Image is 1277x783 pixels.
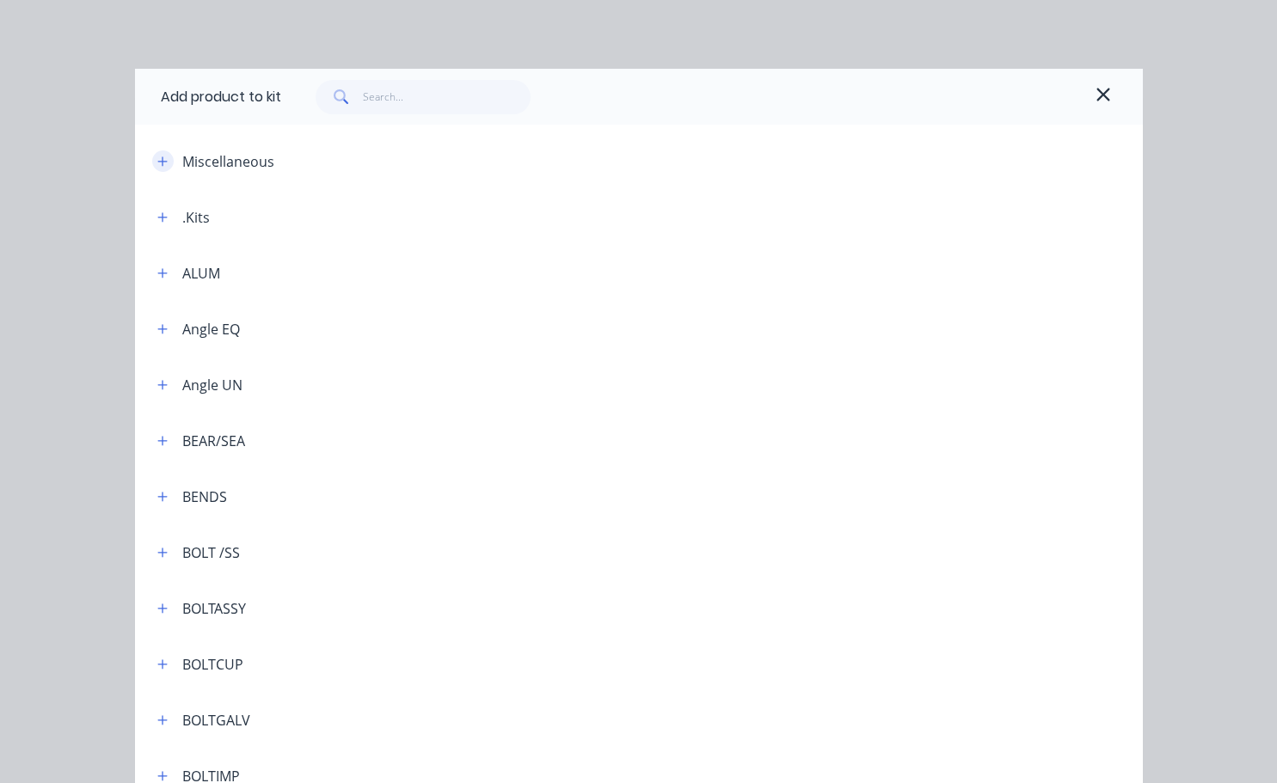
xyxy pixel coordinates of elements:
[182,654,243,675] div: BOLTCUP
[182,542,240,563] div: BOLT /SS
[363,80,531,114] input: Search...
[182,598,246,619] div: BOLTASSY
[182,710,250,731] div: BOLTGALV
[182,319,240,340] div: Angle EQ
[182,207,210,228] div: .Kits
[182,431,245,451] div: BEAR/SEA
[182,263,220,284] div: ALUM
[182,486,227,507] div: BENDS
[182,375,243,395] div: Angle UN
[161,87,281,107] div: Add product to kit
[182,151,274,172] div: Miscellaneous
